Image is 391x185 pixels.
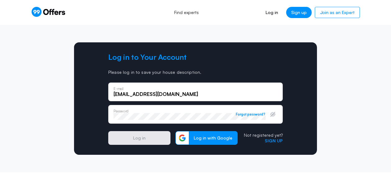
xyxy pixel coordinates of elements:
[108,131,170,145] button: Log in
[286,7,312,18] a: Sign up
[108,69,283,75] p: Please log in to save your house description.
[265,138,283,143] a: Sign up
[315,7,360,18] a: Join as an Expert
[175,131,238,145] button: Log in with Google
[189,135,237,141] span: Log in with Google
[261,7,283,18] a: Log in
[108,52,283,62] h2: Log in to Your Account
[167,6,206,19] a: Find experts
[114,87,123,90] p: E-mail
[244,132,283,138] p: Not registered yet?
[236,112,265,116] button: Forgot password?
[114,109,128,113] p: Password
